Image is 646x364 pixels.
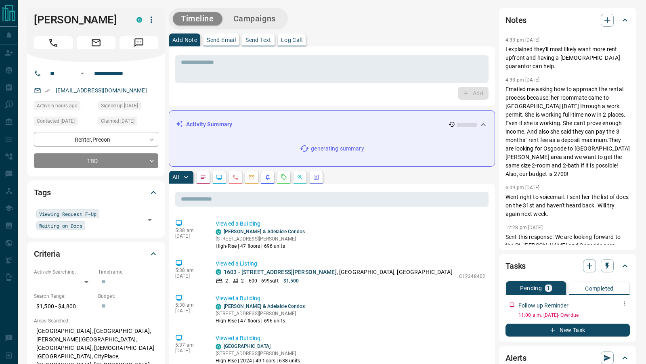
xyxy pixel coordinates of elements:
span: Claimed [DATE] [101,117,134,125]
p: 2 [241,277,244,285]
p: [STREET_ADDRESS][PERSON_NAME] [216,235,305,243]
p: Follow up Reminder [518,301,568,310]
p: High-Rise | 47 floors | 696 units [216,317,305,324]
p: 11:00 a.m. [DATE] - Overdue [518,312,630,319]
p: 1 [547,285,550,291]
p: 6:09 pm [DATE] [505,185,540,190]
a: 1603 - [STREET_ADDRESS][PERSON_NAME] [224,269,337,275]
svg: Calls [232,174,239,180]
div: Wed Aug 06 2025 [34,117,94,128]
p: Activity Summary [186,120,232,129]
p: Actively Searching: [34,268,94,276]
p: Areas Searched: [34,317,158,324]
p: Viewed a Listing [216,259,485,268]
svg: Notes [200,174,206,180]
svg: Emails [248,174,255,180]
button: Open [78,69,87,78]
p: Search Range: [34,293,94,300]
span: Contacted [DATE] [37,117,75,125]
button: Timeline [173,12,222,25]
span: Viewing Request F-Up [39,210,96,218]
div: Tasks [505,256,630,276]
svg: Opportunities [297,174,303,180]
div: condos.ca [136,17,142,23]
h2: Notes [505,14,526,27]
svg: Agent Actions [313,174,319,180]
p: Send Text [245,37,271,43]
p: 2 [225,277,228,285]
h2: Tags [34,186,50,199]
div: condos.ca [216,229,221,235]
p: 600 - 699 sqft [249,277,278,285]
p: $1,500 - $4,800 [34,300,94,313]
p: 5:37 am [175,342,203,348]
span: Message [120,36,158,49]
p: 5:38 am [175,302,203,308]
div: condos.ca [216,344,221,349]
p: 5:38 am [175,228,203,233]
p: Log Call [281,37,302,43]
div: Mon Aug 18 2025 [34,101,94,113]
div: Notes [505,10,630,30]
button: New Task [505,324,630,337]
p: [STREET_ADDRESS][PERSON_NAME] [216,350,300,357]
a: [EMAIL_ADDRESS][DOMAIN_NAME] [56,87,147,94]
p: Viewed a Building [216,334,485,343]
div: Renter , Precon [34,132,158,147]
span: Active 6 hours ago [37,102,78,110]
svg: Requests [281,174,287,180]
svg: Lead Browsing Activity [216,174,222,180]
span: Call [34,36,73,49]
p: Pending [520,285,542,291]
p: Sent this response: We are looking forward to the St. [PERSON_NAME] and Osgoode area. That is why... [505,233,630,275]
p: Viewed a Building [216,220,485,228]
p: generating summary [311,144,364,153]
div: TBD [34,153,158,168]
span: Email [77,36,115,49]
p: [DATE] [175,273,203,279]
h1: [PERSON_NAME] [34,13,124,26]
p: Went right to voicemail. I sent her the list of docs on the 31st and haven't heard back. Will try... [505,193,630,218]
svg: Email Verified [44,88,50,94]
span: Waiting on Docs [39,222,82,230]
button: Open [144,214,155,226]
div: condos.ca [216,304,221,310]
div: Wed Jul 16 2025 [98,117,158,128]
p: I explained they'll most likely want more rent upfront and having a [DEMOGRAPHIC_DATA] guarantor ... [505,45,630,71]
h2: Criteria [34,247,60,260]
p: High-Rise | 47 floors | 696 units [216,243,305,250]
a: [PERSON_NAME] & Adelaide Condos [224,303,305,309]
div: Activity Summary [176,117,488,132]
div: Tags [34,183,158,202]
p: [DATE] [175,348,203,354]
a: [PERSON_NAME] & Adelaide Condos [224,229,305,234]
div: Wed Jul 16 2025 [98,101,158,113]
p: All [172,174,179,180]
div: Criteria [34,244,158,264]
p: Completed [585,286,614,291]
span: Signed up [DATE] [101,102,138,110]
p: Send Email [207,37,236,43]
p: 4:33 pm [DATE] [505,77,540,83]
div: condos.ca [216,269,221,275]
a: [GEOGRAPHIC_DATA] [224,343,271,349]
p: [DATE] [175,233,203,239]
h2: Tasks [505,259,526,272]
p: , [GEOGRAPHIC_DATA], [GEOGRAPHIC_DATA] [224,268,453,276]
svg: Listing Alerts [264,174,271,180]
p: 4:33 pm [DATE] [505,37,540,43]
p: $1,500 [283,277,299,285]
p: C12348402 [459,273,485,280]
p: Viewed a Building [216,294,485,303]
p: Timeframe: [98,268,158,276]
p: [DATE] [175,308,203,314]
p: [STREET_ADDRESS][PERSON_NAME] [216,310,305,317]
p: Emailed me asking how to approach the rental process because: her roommate came to [GEOGRAPHIC_DA... [505,85,630,178]
p: Budget: [98,293,158,300]
p: Add Note [172,37,197,43]
p: 5:38 am [175,268,203,273]
button: Campaigns [225,12,284,25]
p: 12:28 pm [DATE] [505,225,543,230]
